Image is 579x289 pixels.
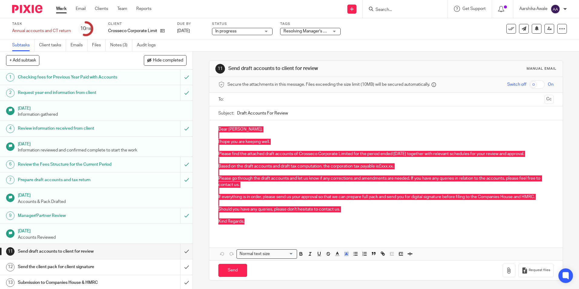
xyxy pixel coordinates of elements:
span: £xxx.xx. [379,164,394,168]
div: 13 [6,278,15,287]
label: Tags [280,22,341,26]
h1: [DATE] [18,191,187,198]
input: Search for option [272,251,293,257]
input: Send [218,264,247,277]
h1: Request year end information from client [18,88,122,97]
a: Notes (3) [110,39,132,51]
label: Due by [177,22,204,26]
a: Emails [71,39,88,51]
div: 4 [6,125,15,133]
a: Client tasks [39,39,66,51]
span: Resolving Manager's Review Points [283,29,350,33]
p: Should you have any queries, please don't hesitate to contact us. [218,206,553,212]
p: Crosseco Corporate Limited [108,28,157,34]
a: Clients [95,6,108,12]
button: Cc [544,95,554,104]
img: svg%3E [551,4,560,14]
h1: Send the client pack for client signature [18,262,122,271]
p: Accounts & Pack Drafted [18,199,187,205]
p: Dear [PERSON_NAME], [218,126,553,132]
h1: Manager/Partner Review [18,211,122,220]
div: Manual email [527,66,557,71]
label: Task [12,22,71,26]
a: Team [117,6,127,12]
h1: [DATE] [18,227,187,234]
div: 6 [6,160,15,169]
a: Reports [136,6,151,12]
span: Get Support [462,7,486,11]
p: Information gathered [18,111,187,118]
label: Subject: [218,110,234,116]
p: Based on the draft accounts and draft tax computation, the corporation tax payable is [218,163,553,169]
a: Subtasks [12,39,35,51]
span: Secure the attachments in this message. Files exceeding the size limit (10MB) will be secured aut... [227,81,430,88]
img: Pixie [12,5,42,13]
h1: [DATE] [18,104,187,111]
p: Please go through the draft accounts and let us know if any corrections and amendments are needed... [218,175,553,188]
span: Hide completed [153,58,183,63]
p: Please find the attached draft accounts of Crosseco Corporate Limited for the period ended [DATE]... [218,151,553,157]
button: + Add subtask [6,55,39,65]
div: 11 [215,64,225,74]
p: Accounts Reviewed [18,234,187,241]
a: Work [56,6,67,12]
input: Search [375,7,429,13]
span: In progress [215,29,237,33]
p: If everything is in order, please send us your approval so that we can prepare full pack and send... [218,194,553,200]
small: /18 [86,27,91,31]
div: 7 [6,176,15,184]
a: Audit logs [137,39,160,51]
h1: Send draft accounts to client for review [18,247,122,256]
button: Hide completed [144,55,187,65]
label: Status [212,22,273,26]
div: 10 [80,25,91,32]
div: 1 [6,73,15,81]
div: Search for option [237,249,297,259]
div: 2 [6,89,15,97]
span: On [548,81,554,88]
a: Email [76,6,86,12]
span: Switch off [507,81,526,88]
h1: Checking fees for Previous Year Paid with Accounts [18,73,122,82]
h1: Send draft accounts to client for review [228,65,399,72]
h1: Review the Fees Structure for the Current Period [18,160,122,169]
span: Request files [529,268,550,273]
h1: [DATE] [18,140,187,147]
div: 9 [6,211,15,220]
p: Aarshika Awale [519,6,548,12]
h1: Review information received from client [18,124,122,133]
label: To: [218,96,225,102]
div: 12 [6,263,15,271]
span: [DATE] [177,29,190,33]
h1: Prepare draft accounts and tax return [18,175,122,184]
span: Normal text size [238,251,271,257]
div: Annual accounts and CT return [12,28,71,34]
h1: Submission to Companies House & HMRC [18,278,122,287]
div: 11 [6,247,15,256]
p: Kind Regards, [218,218,553,224]
button: Request files [518,264,554,277]
p: I hope you are keeping well. [218,139,553,145]
a: Files [92,39,106,51]
p: Information reviewed and confirmed complete to start the work [18,147,187,153]
label: Client [108,22,170,26]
